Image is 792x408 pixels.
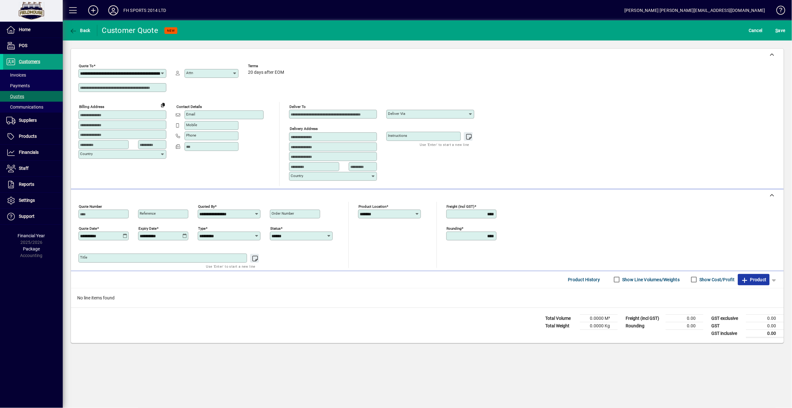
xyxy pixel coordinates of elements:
span: ave [776,25,785,35]
td: GST inclusive [708,330,746,337]
a: Communications [3,102,63,112]
a: Knowledge Base [772,1,784,22]
a: Invoices [3,70,63,80]
label: Show Cost/Profit [698,276,735,283]
div: No line items found [71,288,784,308]
label: Show Line Volumes/Weights [621,276,680,283]
button: Save [774,25,787,36]
button: Back [68,25,92,36]
div: [PERSON_NAME] [PERSON_NAME][EMAIL_ADDRESS][DOMAIN_NAME] [624,5,765,15]
span: Quotes [6,94,24,99]
a: POS [3,38,63,54]
mat-label: Type [198,226,206,230]
span: 20 days after EOM [248,70,284,75]
mat-label: Quote number [79,204,102,208]
span: Financial Year [18,233,45,238]
mat-label: Freight (incl GST) [447,204,475,208]
mat-label: Instructions [388,133,407,138]
span: Staff [19,166,29,171]
td: Rounding [623,322,666,330]
span: POS [19,43,27,48]
span: Terms [248,64,286,68]
td: 0.00 [746,330,784,337]
span: Package [23,246,40,251]
a: Staff [3,161,63,176]
a: Reports [3,177,63,192]
span: S [776,28,778,33]
span: Customers [19,59,40,64]
mat-label: Product location [358,204,386,208]
a: Settings [3,193,63,208]
button: Profile [103,5,123,16]
td: 0.00 [666,314,703,322]
mat-label: Attn [186,71,193,75]
mat-label: Deliver via [388,111,405,116]
span: Financials [19,150,39,155]
mat-label: Mobile [186,123,197,127]
mat-label: Country [291,174,303,178]
span: Products [19,134,37,139]
mat-label: Status [270,226,281,230]
a: Products [3,129,63,144]
span: NEW [167,29,175,33]
mat-label: Expiry date [138,226,157,230]
span: Payments [6,83,30,88]
td: GST [708,322,746,330]
mat-label: Quote To [79,64,94,68]
td: Freight (incl GST) [623,314,666,322]
td: 0.00 [746,314,784,322]
button: Copy to Delivery address [158,100,168,110]
button: Product [738,274,770,285]
mat-label: Phone [186,133,196,137]
button: Product History [566,274,603,285]
mat-label: Reference [140,211,156,216]
mat-hint: Use 'Enter' to start a new line [206,263,256,270]
app-page-header-button: Back [63,25,97,36]
span: Back [69,28,90,33]
span: Invoices [6,72,26,78]
span: Communications [6,105,43,110]
a: Payments [3,80,63,91]
span: Product [741,275,767,285]
td: Total Weight [542,322,580,330]
button: Cancel [747,25,764,36]
span: Settings [19,198,35,203]
td: GST exclusive [708,314,746,322]
span: Home [19,27,30,32]
span: Reports [19,182,34,187]
mat-label: Title [80,255,87,260]
td: 0.00 [666,322,703,330]
span: Suppliers [19,118,37,123]
div: FH SPORTS 2014 LTD [123,5,166,15]
a: Quotes [3,91,63,102]
mat-label: Quote date [79,226,97,230]
mat-hint: Use 'Enter' to start a new line [420,141,469,148]
span: Product History [568,275,600,285]
mat-label: Country [80,152,93,156]
mat-label: Order number [272,211,294,216]
a: Financials [3,145,63,160]
mat-label: Deliver To [289,105,306,109]
button: Add [83,5,103,16]
mat-label: Quoted by [198,204,215,208]
mat-label: Email [186,112,195,116]
a: Suppliers [3,113,63,128]
td: Total Volume [542,314,580,322]
div: Customer Quote [102,25,159,35]
td: 0.0000 Kg [580,322,618,330]
a: Support [3,209,63,224]
mat-label: Rounding [447,226,462,230]
td: 0.0000 M³ [580,314,618,322]
a: Home [3,22,63,38]
span: Support [19,214,35,219]
td: 0.00 [746,322,784,330]
span: Cancel [749,25,763,35]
